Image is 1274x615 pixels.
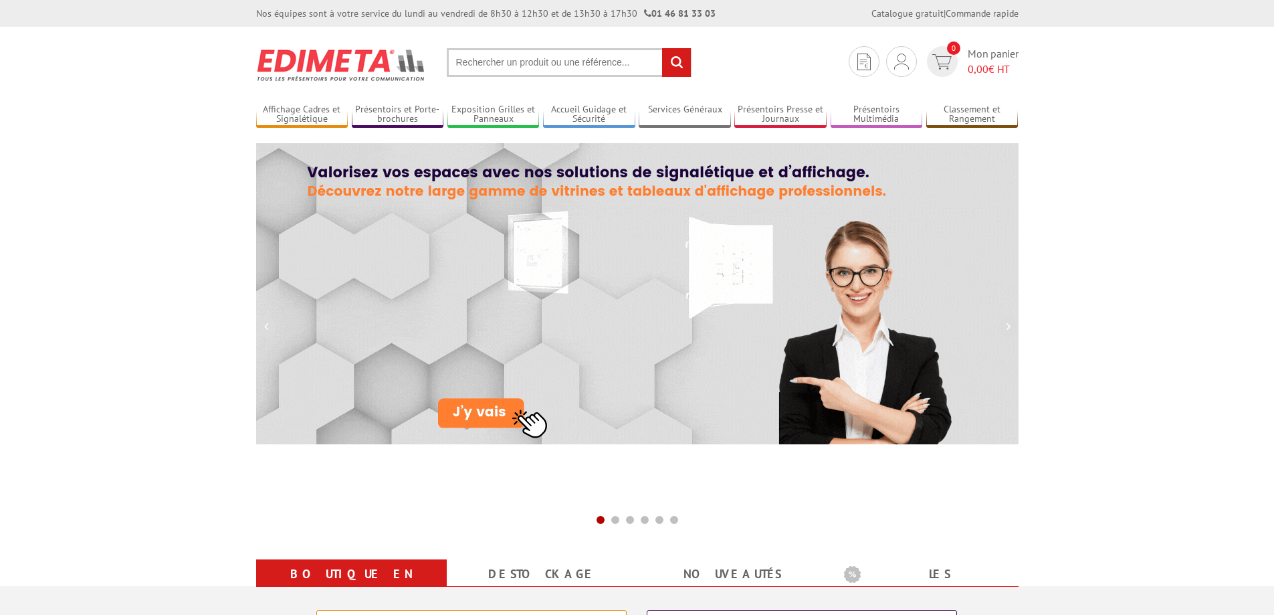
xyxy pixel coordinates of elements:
img: devis rapide [932,54,952,70]
div: Nos équipes sont à votre service du lundi au vendredi de 8h30 à 12h30 et de 13h30 à 17h30 [256,7,716,20]
div: | [871,7,1019,20]
b: Les promotions [844,562,1011,589]
img: devis rapide [857,54,871,70]
a: Présentoirs et Porte-brochures [352,104,444,126]
a: Commande rapide [946,7,1019,19]
a: devis rapide 0 Mon panier 0,00€ HT [924,46,1019,77]
a: Classement et Rangement [926,104,1019,126]
a: Services Généraux [639,104,731,126]
a: Présentoirs Presse et Journaux [734,104,827,126]
strong: 01 46 81 33 03 [644,7,716,19]
img: devis rapide [894,54,909,70]
span: 0 [947,41,960,55]
a: Présentoirs Multimédia [831,104,923,126]
input: Rechercher un produit ou une référence... [447,48,692,77]
span: 0,00 [968,62,988,76]
a: Boutique en ligne [272,562,431,610]
input: rechercher [662,48,691,77]
a: nouveautés [653,562,812,586]
a: Affichage Cadres et Signalétique [256,104,348,126]
span: Mon panier [968,46,1019,77]
a: Accueil Guidage et Sécurité [543,104,635,126]
a: Catalogue gratuit [871,7,944,19]
a: Destockage [463,562,621,586]
a: Exposition Grilles et Panneaux [447,104,540,126]
img: Présentoir, panneau, stand - Edimeta - PLV, affichage, mobilier bureau, entreprise [256,40,427,90]
a: Les promotions [844,562,1002,610]
span: € HT [968,62,1019,77]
